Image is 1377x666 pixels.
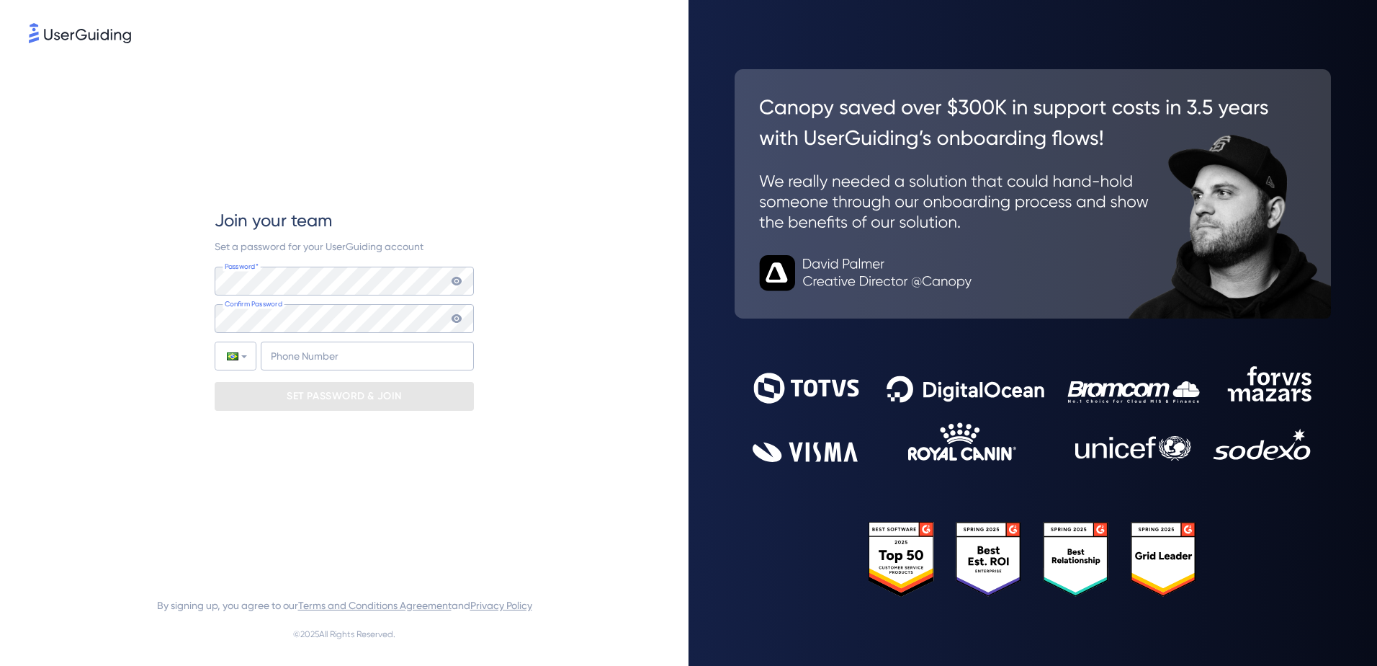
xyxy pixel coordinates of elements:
[215,241,423,252] span: Set a password for your UserGuiding account
[157,597,532,614] span: By signing up, you agree to our and
[869,522,1196,597] img: 25303e33045975176eb484905ab012ff.svg
[293,626,395,643] span: © 2025 All Rights Reserved.
[298,600,452,611] a: Terms and Conditions Agreement
[215,342,256,370] div: Brazil: + 55
[470,600,532,611] a: Privacy Policy
[261,342,474,370] input: Phone Number
[735,69,1331,319] img: 26c0aa7c25a843aed4baddd2b5e0fa68.svg
[215,209,332,232] span: Join your team
[287,385,402,408] p: SET PASSWORD & JOIN
[753,366,1313,462] img: 9302ce2ac39453076f5bc0f2f2ca889b.svg
[29,23,131,43] img: 8faab4ba6bc7696a72372aa768b0286c.svg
